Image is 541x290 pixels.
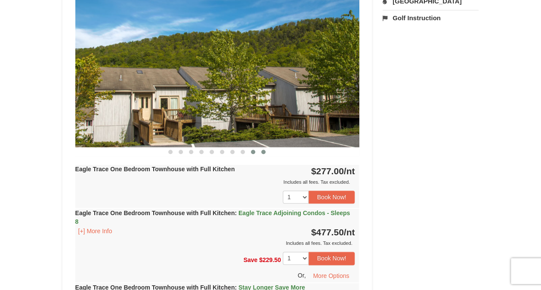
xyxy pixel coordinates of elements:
span: /nt [344,227,355,237]
button: Book Now! [309,191,355,204]
span: Save [243,256,257,263]
button: More Options [307,269,355,282]
strong: $277.00 [311,166,355,176]
strong: Eagle Trace One Bedroom Townhouse with Full Kitchen [75,210,350,225]
div: Includes all fees. Tax excluded. [75,239,355,247]
button: [+] More Info [75,226,115,236]
span: $229.50 [259,256,281,263]
a: Golf Instruction [383,10,479,26]
strong: Eagle Trace One Bedroom Townhouse with Full Kitchen [75,166,235,173]
div: Includes all fees. Tax excluded. [75,178,355,186]
span: Or, [298,271,306,278]
span: /nt [344,166,355,176]
button: Book Now! [309,252,355,265]
span: $477.50 [311,227,344,237]
span: : [235,210,237,216]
